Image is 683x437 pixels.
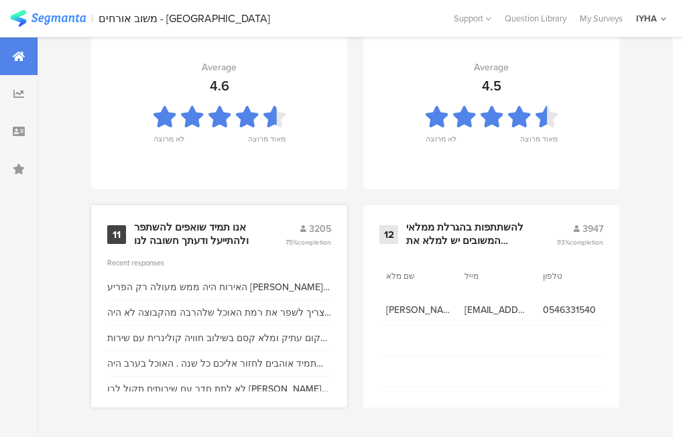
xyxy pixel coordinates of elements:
[298,237,331,247] span: completion
[202,60,237,74] div: Average
[107,257,331,268] div: Recent responses
[482,76,501,96] div: 4.5
[570,237,603,247] span: completion
[406,221,524,247] div: להשתתפות בהגרלת ממלאי המשובים יש למלא את הפרטים
[386,303,451,317] span: [PERSON_NAME]
[107,280,331,294] div: האירוח היה ממש מעולה רק הפריע [PERSON_NAME] הליכלוך בחדר האוכל והתחזוקה של המקלחת שירותים בחדר
[386,270,446,282] section: שם מלא
[636,12,657,25] div: IYHA
[309,222,331,236] span: 3205
[454,8,491,29] div: Support
[426,133,456,152] div: לא מרוצה
[153,133,184,152] div: לא מרוצה
[543,303,608,317] span: 0546331540
[210,76,229,96] div: 4.6
[99,12,270,25] div: משוב אורחים - [GEOGRAPHIC_DATA]
[107,331,331,345] div: מקום עתיק ומלא קסם בשילוב חוויה קולינרית עם שירות אדיב ומקסים, מלא אכפתיות ואור. תודה רבה, לא מוב...
[520,133,558,152] div: מאוד מרוצה
[107,382,331,396] div: לא לתת חדר עם שירותים תקול לבן [PERSON_NAME] עם ילדים קטנים!
[474,60,509,74] div: Average
[379,225,398,244] div: 12
[464,270,525,282] section: מייל
[498,12,573,25] a: Question Library
[543,270,603,282] section: טלפון
[10,10,86,27] img: segmanta logo
[91,11,93,26] div: |
[107,357,331,371] div: תמיד אוהבים לחזור אליכם כל שנה . האוכל בערב היה מאוד מלוח
[557,237,603,247] span: 93%
[107,225,126,244] div: 11
[573,12,629,25] a: My Surveys
[286,237,331,247] span: 75%
[248,133,286,152] div: מאוד מרוצה
[464,303,530,317] span: [EMAIL_ADDRESS][DOMAIN_NAME]
[107,306,331,320] div: צריך לשפר את רמת האוכל שלהרבה מהקבוצה לא היה אכיל. לא יכול להיות שבשביל חופשה אצלכם צריך לסגור שנ...
[134,221,253,247] div: אנו תמיד שואפים להשתפר ולהתייעל ודעתך חשובה לנו
[582,222,603,236] span: 3947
